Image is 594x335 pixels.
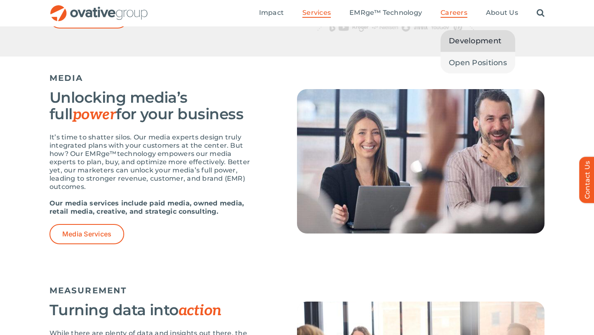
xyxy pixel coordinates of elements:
span: power [73,106,116,124]
span: Careers [441,9,467,17]
span: Open Positions [449,57,507,68]
a: Development [441,30,515,52]
p: It’s time to shatter silos. Our media experts design truly integrated plans with your customers a... [49,133,256,191]
span: Development [449,35,501,47]
span: Services [302,9,331,17]
strong: Our media services include paid media, owned media, retail media, creative, and strategic consult... [49,199,244,215]
span: Impact [259,9,284,17]
a: Careers [441,9,467,18]
a: About Us [486,9,518,18]
h3: Turning data into [49,302,256,319]
h5: MEDIA [49,73,544,83]
a: Services [302,9,331,18]
span: Media Services [62,230,111,238]
span: action [179,302,222,320]
a: OG_Full_horizontal_RGB [49,4,148,12]
a: Impact [259,9,284,18]
a: Search [537,9,544,18]
h3: Unlocking media’s full for your business [49,89,256,123]
a: Open Positions [441,52,515,73]
a: Media Services [49,224,124,244]
a: EMRge™ Technology [349,9,422,18]
span: About Us [486,9,518,17]
h5: MEASUREMENT [49,285,544,295]
img: Services – Media [297,89,544,234]
span: EMRge™ Technology [349,9,422,17]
